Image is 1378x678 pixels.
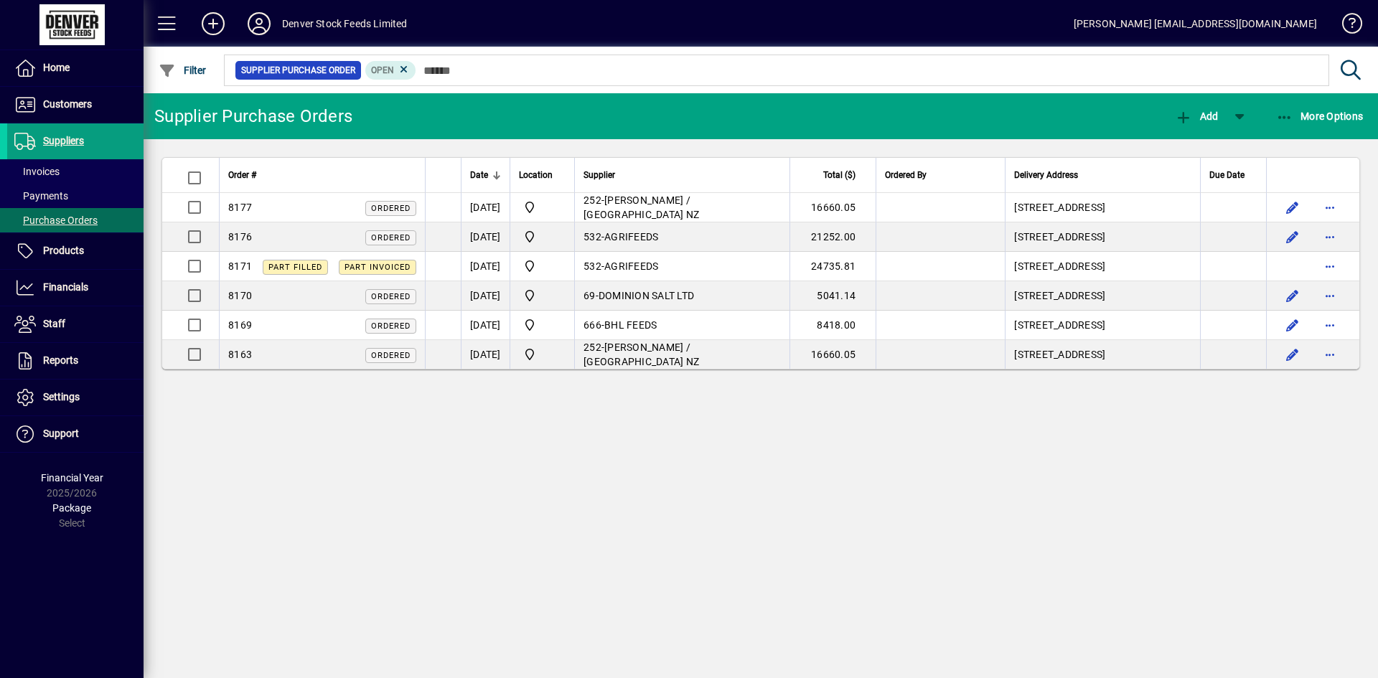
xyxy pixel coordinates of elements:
button: Edit [1281,284,1304,307]
a: Payments [7,184,144,208]
span: DENVER STOCKFEEDS LTD [519,316,566,334]
span: Location [519,167,553,183]
div: Date [470,167,501,183]
td: [DATE] [461,311,510,340]
button: Edit [1281,314,1304,336]
a: Customers [7,87,144,123]
button: Add [190,11,236,37]
span: Date [470,167,488,183]
button: More options [1318,284,1341,307]
span: Open [371,65,394,75]
button: Edit [1281,196,1304,219]
button: More Options [1272,103,1367,129]
span: 8171 [228,260,252,272]
span: Staff [43,318,65,329]
td: [STREET_ADDRESS] [1005,340,1200,369]
a: Settings [7,380,144,415]
span: 532 [583,231,601,243]
td: [DATE] [461,222,510,252]
span: DENVER STOCKFEEDS LTD [519,199,566,216]
span: DENVER STOCKFEEDS LTD [519,287,566,304]
a: Financials [7,270,144,306]
button: More options [1318,225,1341,248]
td: - [574,281,789,311]
span: Filter [159,65,207,76]
span: Payments [14,190,68,202]
span: 8177 [228,202,252,213]
span: Suppliers [43,135,84,146]
div: Location [519,167,566,183]
span: Supplier Purchase Order [241,63,355,77]
a: Staff [7,306,144,342]
span: 252 [583,342,601,353]
span: Add [1175,110,1218,122]
td: 8418.00 [789,311,876,340]
span: 252 [583,194,601,206]
div: Due Date [1209,167,1257,183]
a: Purchase Orders [7,208,144,232]
span: Ordered [371,321,411,331]
span: Package [52,502,91,514]
td: [STREET_ADDRESS] [1005,311,1200,340]
mat-chip: Completion Status: Open [365,61,416,80]
td: [DATE] [461,281,510,311]
span: [PERSON_NAME] / [GEOGRAPHIC_DATA] NZ [583,342,699,367]
td: [DATE] [461,252,510,281]
td: - [574,311,789,340]
div: Total ($) [799,167,868,183]
td: 24735.81 [789,252,876,281]
div: Supplier [583,167,781,183]
td: 21252.00 [789,222,876,252]
span: 532 [583,260,601,272]
td: [STREET_ADDRESS] [1005,193,1200,222]
td: 16660.05 [789,193,876,222]
span: AGRIFEEDS [604,260,658,272]
span: Ordered [371,204,411,213]
span: DOMINION SALT LTD [599,290,694,301]
span: Invoices [14,166,60,177]
td: - [574,340,789,369]
button: More options [1318,196,1341,219]
button: Add [1171,103,1222,129]
span: [PERSON_NAME] / [GEOGRAPHIC_DATA] NZ [583,194,699,220]
a: Knowledge Base [1331,3,1360,50]
button: Edit [1281,343,1304,366]
div: Order # [228,167,416,183]
span: Ordered [371,351,411,360]
span: Financial Year [41,472,103,484]
span: 666 [583,319,601,331]
td: - [574,222,789,252]
td: 5041.14 [789,281,876,311]
span: Support [43,428,79,439]
span: Reports [43,354,78,366]
span: Part Filled [268,263,322,272]
span: DENVER STOCKFEEDS LTD [519,346,566,363]
span: Purchase Orders [14,215,98,226]
td: 16660.05 [789,340,876,369]
span: Financials [43,281,88,293]
a: Invoices [7,159,144,184]
a: Products [7,233,144,269]
span: Ordered [371,233,411,243]
span: Products [43,245,84,256]
div: Supplier Purchase Orders [154,105,352,128]
span: Order # [228,167,256,183]
td: [STREET_ADDRESS] [1005,281,1200,311]
td: [DATE] [461,193,510,222]
span: AGRIFEEDS [604,231,658,243]
span: More Options [1276,110,1364,122]
a: Reports [7,343,144,379]
span: Settings [43,391,80,402]
span: 8170 [228,290,252,301]
span: Part Invoiced [344,263,411,272]
button: More options [1318,314,1341,336]
button: More options [1318,343,1341,366]
span: Due Date [1209,167,1245,183]
button: Profile [236,11,282,37]
button: More options [1318,255,1341,278]
span: Home [43,62,70,73]
td: [DATE] [461,340,510,369]
span: BHL FEEDS [604,319,657,331]
span: 8169 [228,319,252,331]
span: 69 [583,290,596,301]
